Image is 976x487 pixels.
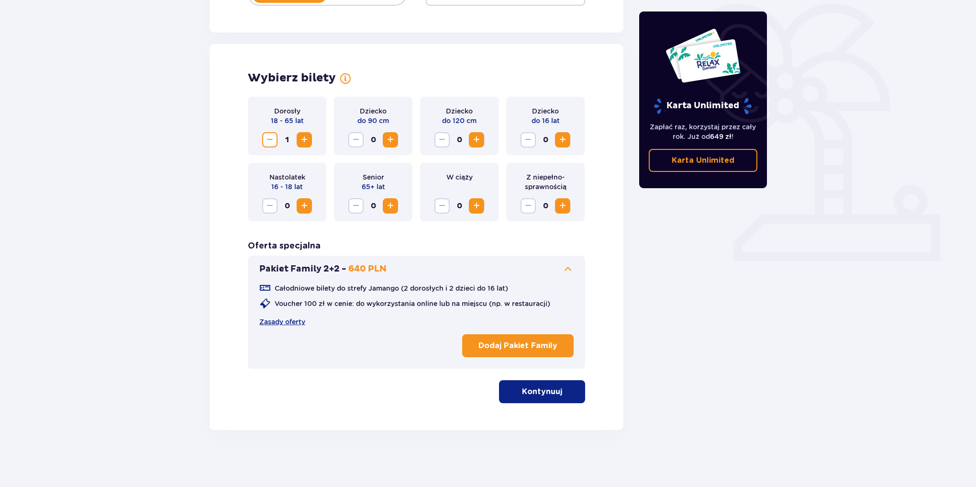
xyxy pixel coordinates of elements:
p: Dziecko [532,106,559,116]
span: 649 zł [710,133,732,140]
p: Dorosły [274,106,300,116]
button: Decrease [521,198,536,214]
p: Dziecko [360,106,387,116]
p: 640 PLN [348,263,387,275]
button: Increase [555,198,570,214]
button: Kontynuuj [499,380,585,403]
p: do 90 cm [357,116,389,125]
button: Pakiet Family 2+2 -640 PLN [259,263,574,275]
p: 65+ lat [362,182,385,192]
p: Dodaj Pakiet Family [478,340,557,351]
button: Decrease [348,132,364,147]
button: Increase [297,198,312,214]
button: Increase [383,198,398,214]
p: Oferta specjalna [248,240,321,252]
p: Nastolatek [269,172,305,182]
a: Zasady oferty [259,317,305,327]
p: Dziecko [446,106,473,116]
span: 0 [452,132,467,147]
p: Wybierz bilety [248,71,336,85]
p: Z niepełno­sprawnością [514,172,577,192]
p: do 120 cm [442,116,477,125]
p: Całodniowe bilety do strefy Jamango (2 dorosłych i 2 dzieci do 16 lat) [275,283,508,293]
button: Dodaj Pakiet Family [462,334,574,357]
span: 1 [279,132,295,147]
span: 0 [279,198,295,214]
button: Increase [383,132,398,147]
span: 0 [366,198,381,214]
button: Decrease [521,132,536,147]
p: do 16 lat [532,116,560,125]
p: Voucher 100 zł w cenie: do wykorzystania online lub na miejscu (np. w restauracji) [275,299,550,308]
span: 0 [366,132,381,147]
p: Zapłać raz, korzystaj przez cały rok. Już od ! [649,122,758,141]
button: Increase [469,198,484,214]
p: Senior [363,172,384,182]
button: Decrease [348,198,364,214]
p: W ciąży [446,172,473,182]
button: Decrease [434,132,450,147]
span: 0 [452,198,467,214]
a: Karta Unlimited [649,149,758,172]
button: Increase [297,132,312,147]
button: Increase [555,132,570,147]
span: 0 [538,198,553,214]
button: Decrease [262,198,277,214]
button: Decrease [262,132,277,147]
p: Karta Unlimited [672,155,734,166]
span: 0 [538,132,553,147]
p: Pakiet Family 2+2 - [259,263,346,275]
p: Karta Unlimited [653,98,753,114]
button: Increase [469,132,484,147]
button: Decrease [434,198,450,214]
p: Kontynuuj [522,386,562,397]
p: 18 - 65 lat [271,116,304,125]
p: 16 - 18 lat [271,182,303,192]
